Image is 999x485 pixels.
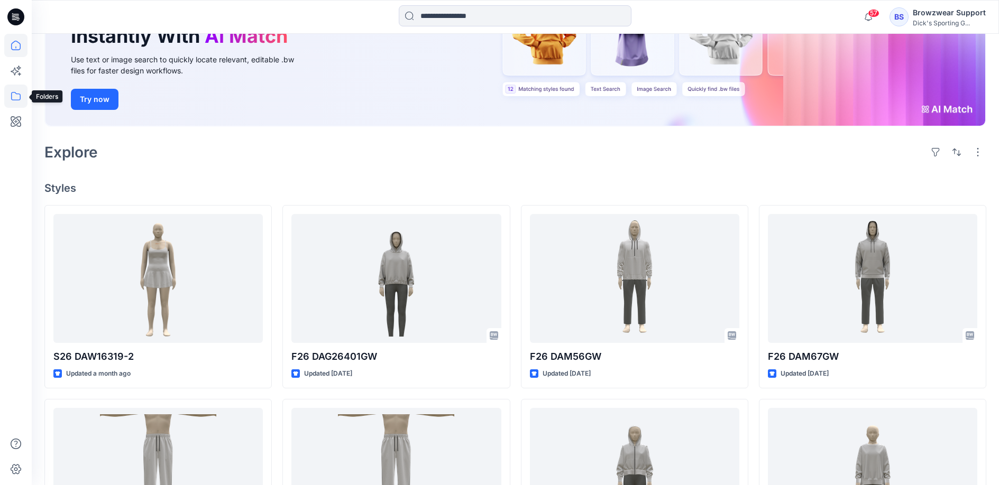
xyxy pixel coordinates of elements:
a: F26 DAM56GW [530,214,739,343]
p: Updated [DATE] [781,368,829,379]
span: AI Match [205,24,288,48]
a: F26 DAG26401GW [291,214,501,343]
div: BS [890,7,909,26]
span: 57 [868,9,879,17]
p: F26 DAM56GW [530,349,739,364]
h4: Styles [44,182,986,194]
p: F26 DAG26401GW [291,349,501,364]
div: Use text or image search to quickly locate relevant, editable .bw files for faster design workflows. [71,54,309,76]
a: S26 DAW16319-2 [53,214,263,343]
a: F26 DAM67GW [768,214,977,343]
button: Try now [71,89,118,110]
div: Dick's Sporting G... [913,19,986,27]
p: Updated [DATE] [304,368,352,379]
p: Updated a month ago [66,368,131,379]
p: Updated [DATE] [543,368,591,379]
p: F26 DAM67GW [768,349,977,364]
p: S26 DAW16319-2 [53,349,263,364]
div: Browzwear Support [913,6,986,19]
h2: Explore [44,144,98,161]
